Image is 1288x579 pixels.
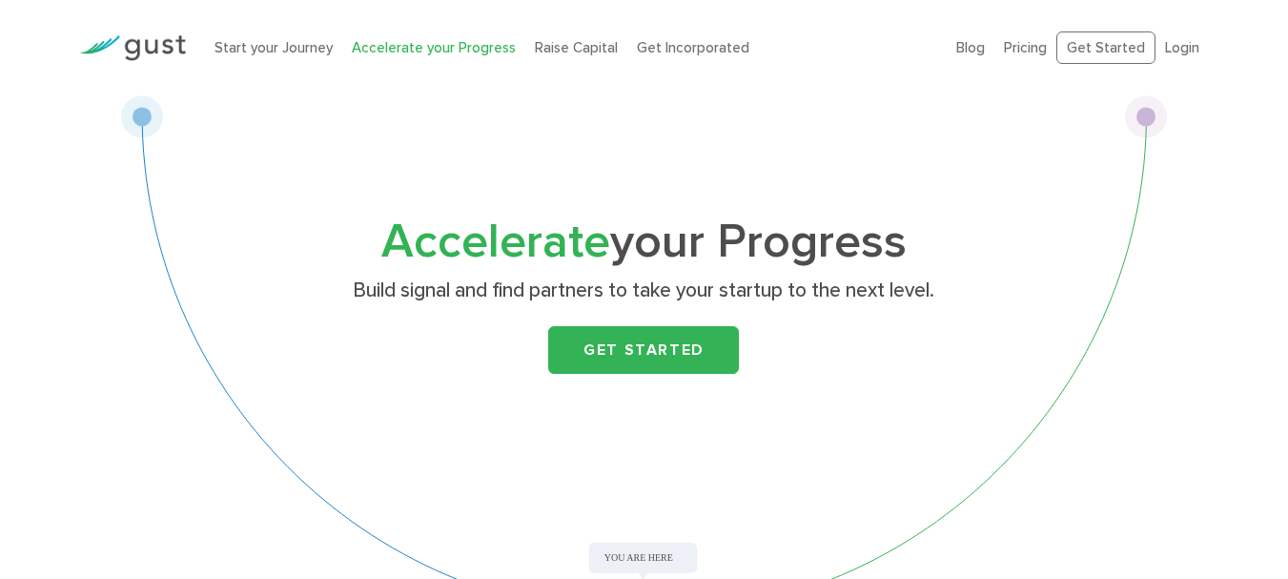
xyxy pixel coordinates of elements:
[267,220,1020,264] h1: your Progress
[215,39,333,56] a: Start your Journey
[956,39,985,56] a: Blog
[1056,31,1155,65] a: Get Started
[381,214,610,270] span: Accelerate
[535,39,618,56] a: Raise Capital
[1165,39,1199,56] a: Login
[79,35,186,61] img: Gust Logo
[548,326,739,374] a: Get Started
[637,39,749,56] a: Get Incorporated
[275,278,1013,304] p: Build signal and find partners to take your startup to the next level.
[1004,39,1047,56] a: Pricing
[352,39,516,56] a: Accelerate your Progress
